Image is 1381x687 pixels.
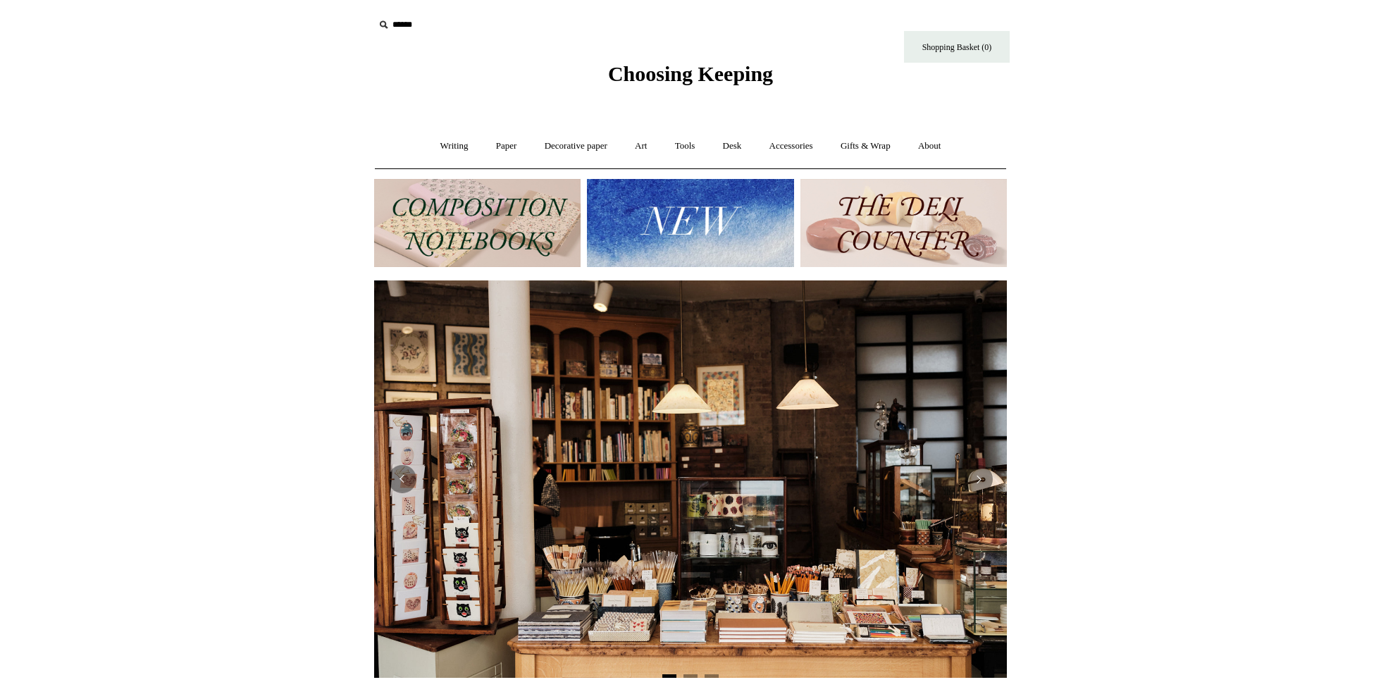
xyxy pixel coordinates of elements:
[608,62,773,85] span: Choosing Keeping
[428,128,481,165] a: Writing
[622,128,659,165] a: Art
[374,179,581,267] img: 202302 Composition ledgers.jpg__PID:69722ee6-fa44-49dd-a067-31375e5d54ec
[965,465,993,493] button: Next
[483,128,530,165] a: Paper
[587,179,793,267] img: New.jpg__PID:f73bdf93-380a-4a35-bcfe-7823039498e1
[905,128,954,165] a: About
[662,674,676,678] button: Page 1
[757,128,826,165] a: Accessories
[388,465,416,493] button: Previous
[374,280,1007,678] img: 20250131 INSIDE OF THE SHOP.jpg__PID:b9484a69-a10a-4bde-9e8d-1408d3d5e6ad
[828,128,903,165] a: Gifts & Wrap
[532,128,620,165] a: Decorative paper
[608,73,773,83] a: Choosing Keeping
[662,128,708,165] a: Tools
[705,674,719,678] button: Page 3
[710,128,755,165] a: Desk
[904,31,1010,63] a: Shopping Basket (0)
[800,179,1007,267] img: The Deli Counter
[683,674,698,678] button: Page 2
